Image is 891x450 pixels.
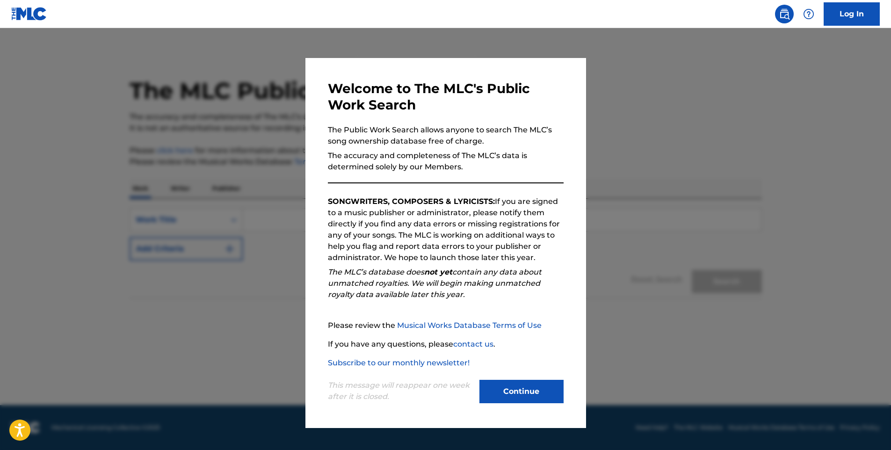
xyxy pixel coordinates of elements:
[824,2,880,26] a: Log In
[328,339,564,350] p: If you have any questions, please .
[803,8,814,20] img: help
[424,268,452,276] strong: not yet
[328,358,470,367] a: Subscribe to our monthly newsletter!
[328,380,474,402] p: This message will reappear one week after it is closed.
[328,150,564,173] p: The accuracy and completeness of The MLC’s data is determined solely by our Members.
[328,80,564,113] h3: Welcome to The MLC's Public Work Search
[328,196,564,263] p: If you are signed to a music publisher or administrator, please notify them directly if you find ...
[397,321,542,330] a: Musical Works Database Terms of Use
[799,5,818,23] div: Help
[328,124,564,147] p: The Public Work Search allows anyone to search The MLC’s song ownership database free of charge.
[328,197,495,206] strong: SONGWRITERS, COMPOSERS & LYRICISTS:
[328,320,564,331] p: Please review the
[479,380,564,403] button: Continue
[779,8,790,20] img: search
[11,7,47,21] img: MLC Logo
[328,268,542,299] em: The MLC’s database does contain any data about unmatched royalties. We will begin making unmatche...
[453,340,493,348] a: contact us
[775,5,794,23] a: Public Search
